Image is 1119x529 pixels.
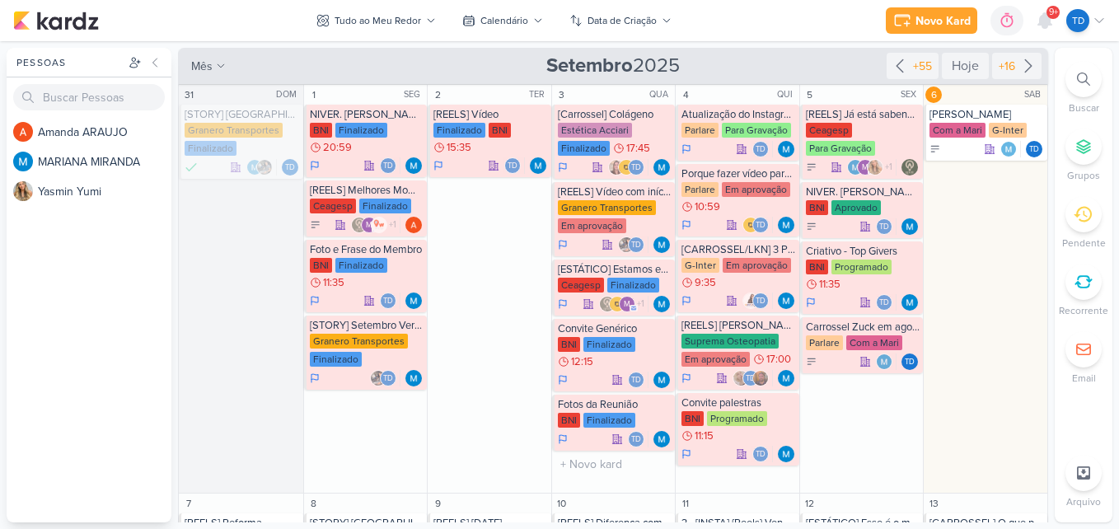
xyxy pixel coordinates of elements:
[530,157,546,174] div: Responsável: MARIANA MIRANDA
[447,142,471,153] span: 15:35
[707,411,767,426] div: Programado
[429,495,446,512] div: 9
[310,199,356,213] div: Ceagesp
[383,375,393,383] p: Td
[742,293,773,309] div: Colaboradores: Amannda Primo, Thais de carvalho
[722,182,790,197] div: Em aprovação
[628,431,644,447] div: Thais de carvalho
[677,495,694,512] div: 11
[558,123,632,138] div: Estética Acciari
[618,236,634,253] img: Everton Granero
[681,143,691,156] div: Em Andamento
[806,162,817,173] div: A Fazer
[323,142,352,153] span: 20:59
[778,293,794,309] div: Responsável: MARIANA MIRANDA
[901,218,918,235] div: Responsável: MARIANA MIRANDA
[756,451,766,459] p: Td
[806,123,852,138] div: Ceagesp
[310,372,320,385] div: Em Andamento
[558,413,580,428] div: BNI
[1066,9,1089,32] div: Thais de carvalho
[558,185,672,199] div: [REELS] Vídeo com início viral
[558,200,656,215] div: Granero Transportes
[554,87,570,103] div: 3
[649,88,673,101] div: QUA
[653,431,670,447] div: Responsável: MARIANA MIRANDA
[185,159,198,176] div: Finalizado
[752,446,769,462] div: Thais de carvalho
[489,123,511,138] div: BNI
[752,293,769,309] div: Thais de carvalho
[310,219,321,231] div: To Do
[380,157,400,174] div: Colaboradores: Thais de carvalho
[876,353,892,370] img: MARIANA MIRANDA
[405,293,422,309] div: Responsável: MARIANA MIRANDA
[806,221,817,232] div: A Fazer
[778,141,794,157] img: MARIANA MIRANDA
[405,217,422,233] div: Responsável: Amanda ARAUJO
[359,199,411,213] div: Finalizado
[310,352,362,367] div: Finalizado
[624,301,630,309] p: m
[180,87,197,103] div: 31
[306,495,322,512] div: 8
[901,294,918,311] img: MARIANA MIRANDA
[631,436,641,444] p: Td
[185,108,300,121] div: [STORY] Uberlândia
[429,87,446,103] div: 2
[246,159,263,176] img: MARIANA MIRANDA
[185,123,283,138] div: Granero Transportes
[256,159,273,176] img: Everton Granero
[609,296,625,312] img: IDBOX - Agência de Design
[1072,13,1084,28] p: Td
[778,217,794,233] div: Responsável: MARIANA MIRANDA
[310,123,332,138] div: BNI
[1062,236,1106,250] p: Pendente
[742,370,759,386] div: Thais de carvalho
[929,123,986,138] div: Com a Mari
[351,217,400,233] div: Colaboradores: Leviê Agência de Marketing Digital, mlegnaioli@gmail.com, ow se liga, Thais de car...
[876,294,897,311] div: Colaboradores: Thais de carvalho
[733,370,773,386] div: Colaboradores: Sarah Violante, Thais de carvalho, Eduardo Rodrigues Campos
[508,162,517,171] p: Td
[1026,141,1042,157] div: Responsável: Thais de carvalho
[681,108,796,121] div: Atualização do Instagram
[366,222,372,230] p: m
[13,84,165,110] input: Buscar Pessoas
[778,370,794,386] div: Responsável: MARIANA MIRANDA
[599,296,616,312] img: Leviê Agência de Marketing Digital
[876,218,897,235] div: Colaboradores: Thais de carvalho
[695,430,714,442] span: 11:15
[653,296,670,312] div: Responsável: MARIANA MIRANDA
[558,322,672,335] div: Convite Genérico
[380,293,400,309] div: Colaboradores: Thais de carvalho
[558,433,568,446] div: Em Andamento
[778,446,794,462] img: MARIANA MIRANDA
[778,370,794,386] img: MARIANA MIRANDA
[901,159,918,176] img: Leviê Agência de Marketing Digital
[546,54,633,77] strong: Setembro
[370,370,386,386] img: Everton Granero
[387,218,396,232] span: +1
[405,217,422,233] img: Amanda ARAUJO
[910,58,935,75] div: +55
[681,447,691,461] div: Em Andamento
[752,141,773,157] div: Colaboradores: Thais de carvalho
[310,108,424,121] div: NIVER. Vanessa
[608,159,648,176] div: Colaboradores: Tatiane Acciari, IDBOX - Agência de Design, Thais de carvalho
[282,159,298,176] div: Responsável: Thais de carvalho
[681,123,719,138] div: Parlare
[631,241,641,250] p: Td
[681,167,796,180] div: Porque fazer vídeo para Youtube?
[806,185,920,199] div: NIVER. Mateus Silva
[723,258,791,273] div: Em aprovação
[13,122,33,142] img: Amanda ARAUJO
[1029,146,1039,154] p: Td
[13,55,125,70] div: Pessoas
[742,217,759,233] img: IDBOX - Agência de Design
[695,201,720,213] span: 10:59
[1049,6,1058,19] span: 9+
[778,293,794,309] img: MARIANA MIRANDA
[733,370,749,386] img: Sarah Violante
[653,431,670,447] img: MARIANA MIRANDA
